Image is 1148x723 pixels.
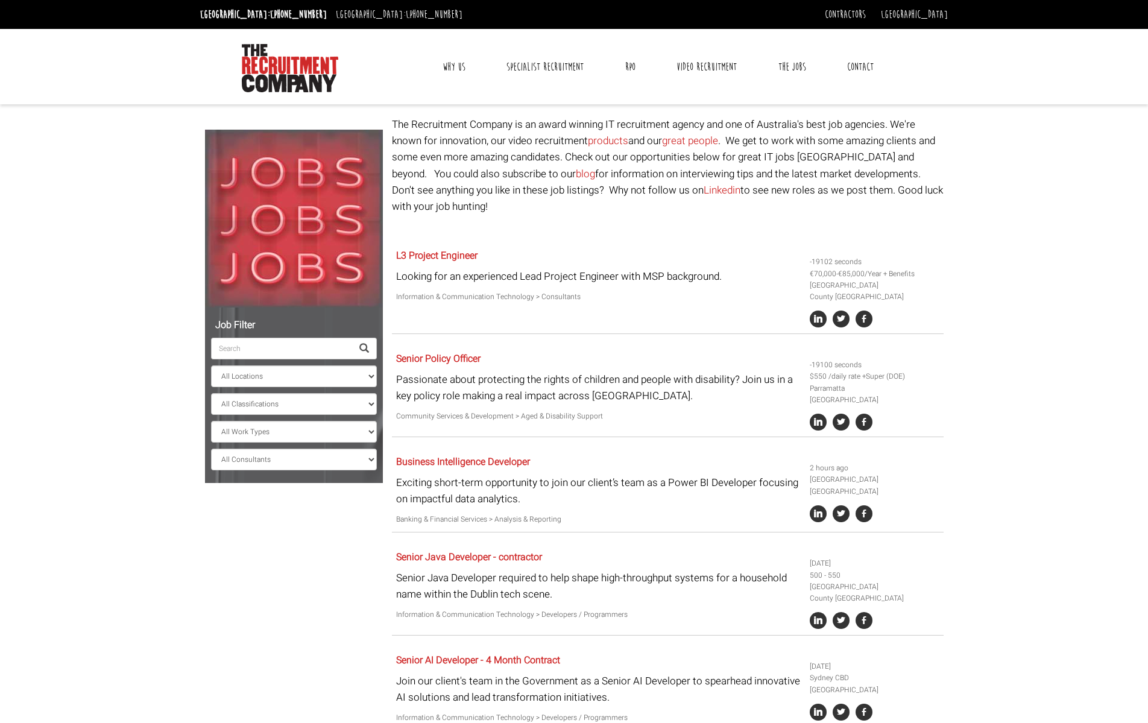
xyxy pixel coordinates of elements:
[396,371,801,404] p: Passionate about protecting the rights of children and people with disability? Join us in a key p...
[396,411,801,422] p: Community Services & Development > Aged & Disability Support
[810,581,939,604] li: [GEOGRAPHIC_DATA] County [GEOGRAPHIC_DATA]
[396,475,801,507] p: Exciting short-term opportunity to join our client’s team as a Power BI Developer focusing on imp...
[396,514,801,525] p: Banking & Financial Services > Analysis & Reporting
[810,280,939,303] li: [GEOGRAPHIC_DATA] County [GEOGRAPHIC_DATA]
[396,352,481,366] a: Senior Policy Officer
[211,338,352,359] input: Search
[810,570,939,581] li: 500 - 550
[704,183,740,198] a: Linkedin
[810,256,939,268] li: -19102 seconds
[588,133,628,148] a: products
[392,116,944,215] p: The Recruitment Company is an award winning IT recruitment agency and one of Australia's best job...
[769,52,815,82] a: The Jobs
[333,5,465,24] li: [GEOGRAPHIC_DATA]:
[396,455,530,469] a: Business Intelligence Developer
[270,8,327,21] a: [PHONE_NUMBER]
[197,5,330,24] li: [GEOGRAPHIC_DATA]:
[396,248,478,263] a: L3 Project Engineer
[662,133,718,148] a: great people
[616,52,645,82] a: RPO
[396,673,801,706] p: Join our client's team in the Government as a Senior AI Developer to spearhead innovative AI solu...
[242,44,338,92] img: The Recruitment Company
[396,570,801,602] p: Senior Java Developer required to help shape high-throughput systems for a household name within ...
[396,609,801,620] p: Information & Communication Technology > Developers / Programmers
[211,320,377,331] h5: Job Filter
[810,463,939,474] li: 2 hours ago
[396,291,801,303] p: Information & Communication Technology > Consultants
[810,371,939,382] li: $550 /daily rate +Super (DOE)
[810,268,939,280] li: €70,000-€85,000/Year + Benefits
[810,672,939,695] li: Sydney CBD [GEOGRAPHIC_DATA]
[810,474,939,497] li: [GEOGRAPHIC_DATA] [GEOGRAPHIC_DATA]
[810,359,939,371] li: -19100 seconds
[825,8,866,21] a: Contractors
[576,166,595,182] a: blog
[838,52,883,82] a: Contact
[396,550,542,564] a: Senior Java Developer - contractor
[396,653,560,668] a: Senior AI Developer - 4 Month Contract
[881,8,948,21] a: [GEOGRAPHIC_DATA]
[667,52,746,82] a: Video Recruitment
[205,130,383,308] img: Jobs, Jobs, Jobs
[406,8,462,21] a: [PHONE_NUMBER]
[497,52,593,82] a: Specialist Recruitment
[810,661,939,672] li: [DATE]
[810,558,939,569] li: [DATE]
[810,383,939,406] li: Parramatta [GEOGRAPHIC_DATA]
[396,268,801,285] p: Looking for an experienced Lead Project Engineer with MSP background.
[434,52,475,82] a: Why Us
